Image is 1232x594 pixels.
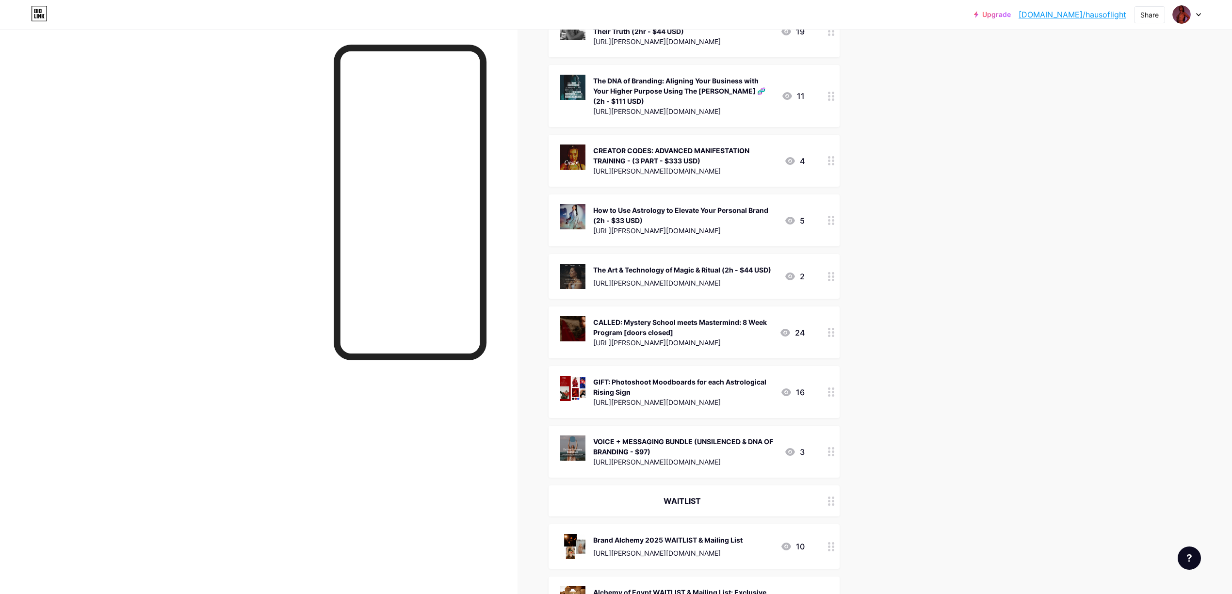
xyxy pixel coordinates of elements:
[593,265,771,275] div: The Art & Technology of Magic & Ritual (2h - $44 USD)
[593,377,773,397] div: GIFT: Photoshoot Moodboards for each Astrological Rising Sign
[593,278,771,288] div: [URL][PERSON_NAME][DOMAIN_NAME]
[560,204,585,229] img: How to Use Astrology to Elevate Your Personal Brand (2h - $33 USD)
[784,155,805,167] div: 4
[560,316,585,341] img: CALLED: Mystery School meets Mastermind: 8 Week Program [doors closed]
[560,376,585,401] img: GIFT: Photoshoot Moodboards for each Astrological Rising Sign
[560,435,585,461] img: VOICE + MESSAGING BUNDLE (UNSILENCED & DNA OF BRANDING - $97)
[593,436,777,457] div: VOICE + MESSAGING BUNDLE (UNSILENCED & DNA OF BRANDING - $97)
[593,535,743,545] div: Brand Alchemy 2025 WAITLIST & Mailing List
[560,75,585,100] img: The DNA of Branding: Aligning Your Business with Your Higher Purpose Using The Gene Keys 🧬 (2h - ...
[784,215,805,226] div: 5
[560,495,805,507] div: WAITLIST
[1019,9,1126,20] a: [DOMAIN_NAME]/hausoflight
[974,11,1011,18] a: Upgrade
[593,145,777,166] div: CREATOR CODES: ADVANCED MANIFESTATION TRAINING - (3 PART - $333 USD)
[593,106,774,116] div: [URL][PERSON_NAME][DOMAIN_NAME]
[560,534,585,559] img: Brand Alchemy 2025 WAITLIST & Mailing List
[593,166,777,176] div: [URL][PERSON_NAME][DOMAIN_NAME]
[781,90,805,102] div: 11
[784,446,805,458] div: 3
[593,36,773,47] div: [URL][PERSON_NAME][DOMAIN_NAME]
[593,397,773,407] div: [URL][PERSON_NAME][DOMAIN_NAME]
[593,205,777,225] div: How to Use Astrology to Elevate Your Personal Brand (2h - $33 USD)
[560,264,585,289] img: The Art & Technology of Magic & Ritual (2h - $44 USD)
[780,386,805,398] div: 16
[784,271,805,282] div: 2
[593,76,774,106] div: The DNA of Branding: Aligning Your Business with Your Higher Purpose Using The [PERSON_NAME] 🧬 (2...
[780,541,805,552] div: 10
[593,317,772,337] div: CALLED: Mystery School meets Mastermind: 8 Week Program [doors closed]
[1140,10,1159,20] div: Share
[1172,5,1191,24] img: hausoflight
[593,548,743,558] div: [URL][PERSON_NAME][DOMAIN_NAME]
[593,225,777,236] div: [URL][PERSON_NAME][DOMAIN_NAME]
[780,26,805,37] div: 19
[593,457,777,467] div: [URL][PERSON_NAME][DOMAIN_NAME]
[593,337,772,348] div: [URL][PERSON_NAME][DOMAIN_NAME]
[779,327,805,338] div: 24
[560,144,585,170] img: CREATOR CODES: ADVANCED MANIFESTATION TRAINING - (3 PART - $333 USD)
